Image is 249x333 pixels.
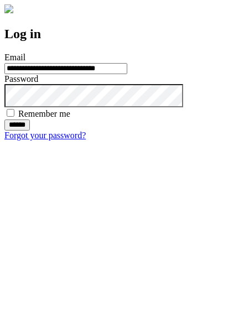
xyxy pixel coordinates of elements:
[4,53,25,62] label: Email
[4,4,13,13] img: logo-4e3dc11c47720685a147b03b5a06dd966a58ff35d612b21f08c02c0306f2b779.png
[4,131,86,140] a: Forgot your password?
[4,74,38,84] label: Password
[4,27,245,41] h2: Log in
[18,109,70,118] label: Remember me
